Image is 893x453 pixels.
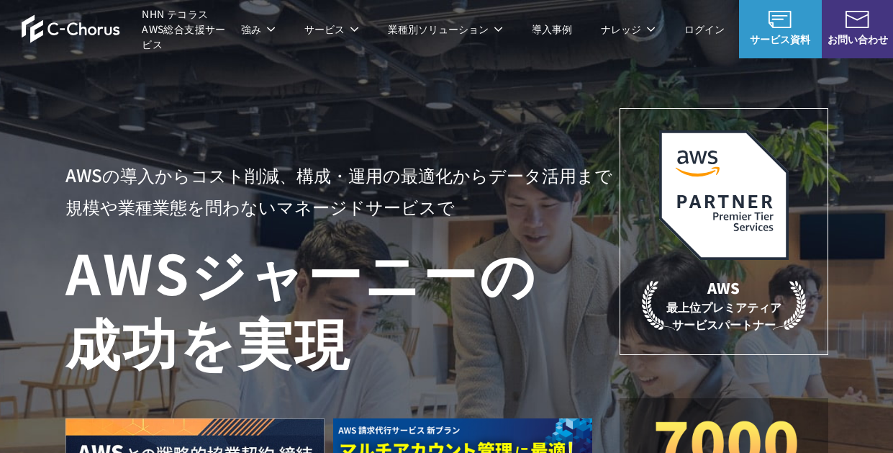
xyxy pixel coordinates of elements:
[142,6,226,52] span: NHN テコラス AWS総合支援サービス
[601,22,656,37] p: ナレッジ
[304,22,359,37] p: サービス
[642,277,806,333] p: 最上位プレミアティア サービスパートナー
[388,22,503,37] p: 業種別ソリューション
[739,32,822,47] span: サービス資料
[659,130,789,260] img: AWSプレミアティアサービスパートナー
[769,11,792,28] img: AWS総合支援サービス C-Chorus サービス資料
[846,11,869,28] img: お問い合わせ
[22,6,227,52] a: AWS総合支援サービス C-Chorus NHN テコラスAWS総合支援サービス
[65,159,620,223] p: AWSの導入からコスト削減、 構成・運用の最適化からデータ活用まで 規模や業種業態を問わない マネージドサービスで
[241,22,276,37] p: 強み
[822,32,893,47] span: お問い合わせ
[684,22,725,37] a: ログイン
[707,277,740,298] em: AWS
[65,237,620,375] h1: AWS ジャーニーの 成功を実現
[532,22,572,37] a: 導入事例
